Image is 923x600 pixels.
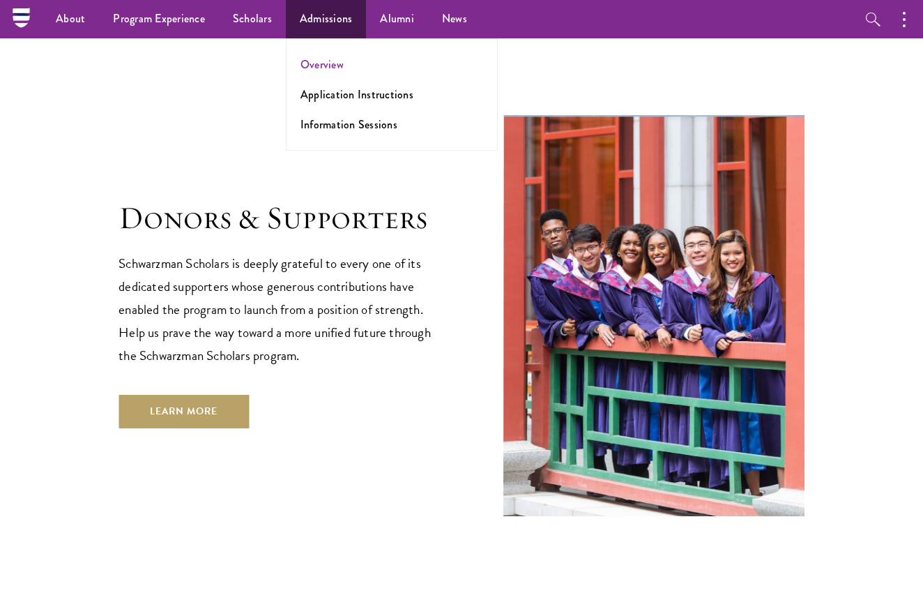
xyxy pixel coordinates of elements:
a: Information Sessions [300,117,397,133]
a: Application Instructions [300,87,413,103]
h1: Donors & Supporters [119,199,434,238]
p: Schwarzman Scholars is deeply grateful to every one of its dedicated supporters whose generous co... [119,252,434,367]
a: Learn More [119,395,249,428]
a: Overview [300,57,344,73]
